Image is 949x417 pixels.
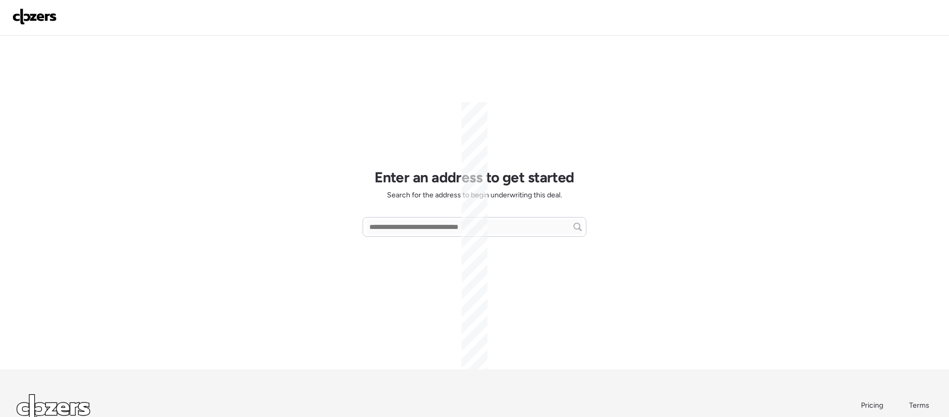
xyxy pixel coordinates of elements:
img: Logo [12,8,57,25]
h1: Enter an address to get started [375,168,574,186]
span: Terms [909,401,929,410]
a: Pricing [861,400,884,411]
span: Search for the address to begin underwriting this deal. [387,190,562,200]
span: Pricing [861,401,883,410]
a: Terms [909,400,932,411]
